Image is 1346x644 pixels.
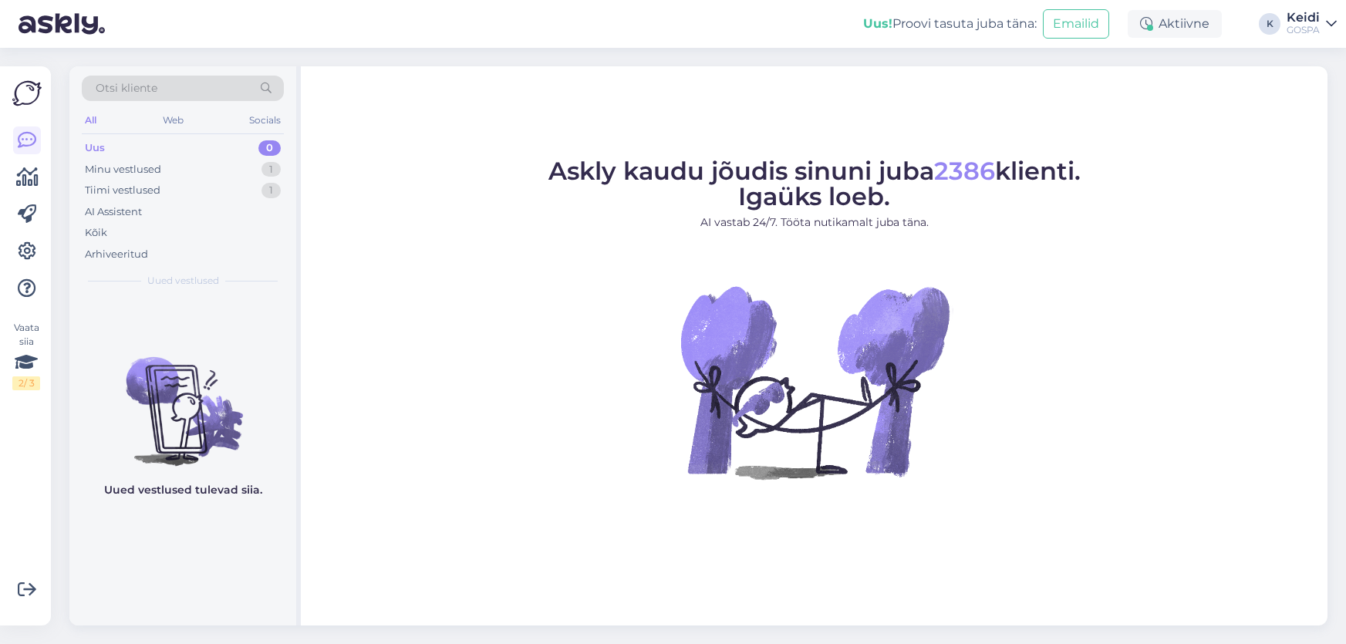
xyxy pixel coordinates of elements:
span: Uued vestlused [147,274,219,288]
img: Askly Logo [12,79,42,108]
b: Uus! [863,16,892,31]
a: KeidiGOSPA [1287,12,1337,36]
div: Aktiivne [1128,10,1222,38]
div: Keidi [1287,12,1320,24]
div: 0 [258,140,281,156]
div: GOSPA [1287,24,1320,36]
div: 2 / 3 [12,376,40,390]
p: Uued vestlused tulevad siia. [104,482,262,498]
div: All [82,110,100,130]
div: Vaata siia [12,321,40,390]
div: AI Assistent [85,204,142,220]
div: K [1259,13,1280,35]
img: No Chat active [676,243,953,521]
img: No chats [69,329,296,468]
div: 1 [261,183,281,198]
div: Tiimi vestlused [85,183,160,198]
p: AI vastab 24/7. Tööta nutikamalt juba täna. [548,214,1081,231]
div: Web [160,110,187,130]
div: Kõik [85,225,107,241]
div: 1 [261,162,281,177]
button: Emailid [1043,9,1109,39]
div: Uus [85,140,105,156]
div: Minu vestlused [85,162,161,177]
div: Proovi tasuta juba täna: [863,15,1037,33]
span: Askly kaudu jõudis sinuni juba klienti. Igaüks loeb. [548,156,1081,211]
span: Otsi kliente [96,80,157,96]
span: 2386 [934,156,995,186]
div: Socials [246,110,284,130]
div: Arhiveeritud [85,247,148,262]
